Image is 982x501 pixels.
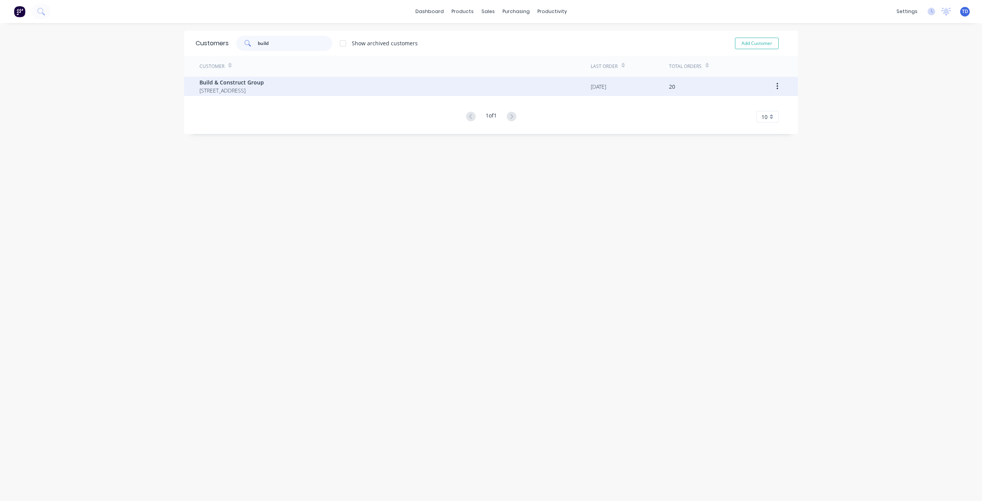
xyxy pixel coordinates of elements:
[669,83,675,91] div: 20
[448,6,478,17] div: products
[14,6,25,17] img: Factory
[735,38,779,49] button: Add Customer
[486,111,497,122] div: 1 of 1
[591,63,618,70] div: Last Order
[199,86,264,94] span: [STREET_ADDRESS]
[196,39,229,48] div: Customers
[893,6,921,17] div: settings
[199,78,264,86] span: Build & Construct Group
[669,63,702,70] div: Total Orders
[591,83,606,91] div: [DATE]
[258,36,333,51] input: Search customers...
[534,6,571,17] div: productivity
[412,6,448,17] a: dashboard
[962,8,968,15] span: TD
[199,63,224,70] div: Customer
[478,6,499,17] div: sales
[352,39,418,47] div: Show archived customers
[761,113,768,121] span: 10
[499,6,534,17] div: purchasing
